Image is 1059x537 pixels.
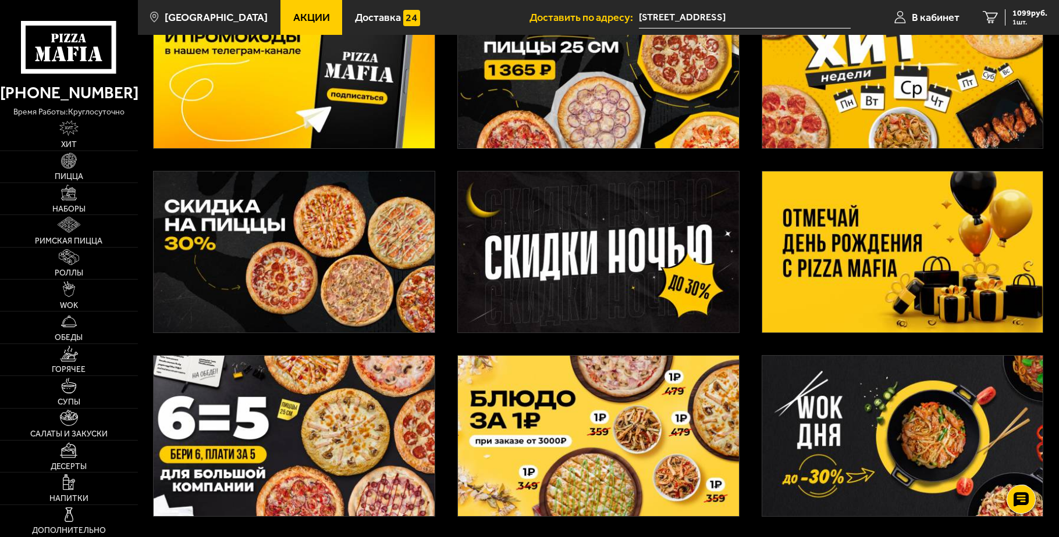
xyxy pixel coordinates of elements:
span: Горячее [52,366,86,374]
span: Обеды [55,334,83,342]
span: Доставить по адресу: [529,12,639,23]
span: В кабинет [912,12,960,23]
img: 15daf4d41897b9f0e9f617042186c801.svg [403,10,420,26]
span: WOK [60,302,78,310]
span: Супы [58,398,80,406]
span: Салаты и закуски [30,430,108,438]
span: Хит [61,141,77,149]
span: Наборы [52,205,86,213]
span: Напитки [49,495,88,503]
span: Роллы [55,269,83,277]
span: Десерты [51,463,87,471]
span: Дополнительно [32,527,106,535]
span: [GEOGRAPHIC_DATA] [165,12,268,23]
span: Акции [293,12,330,23]
span: Пицца [55,173,83,181]
span: 1 шт. [1012,19,1047,26]
span: Римская пицца [35,237,102,245]
span: 1099 руб. [1012,9,1047,17]
span: Доставка [355,12,401,23]
input: Ваш адрес доставки [639,7,851,28]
